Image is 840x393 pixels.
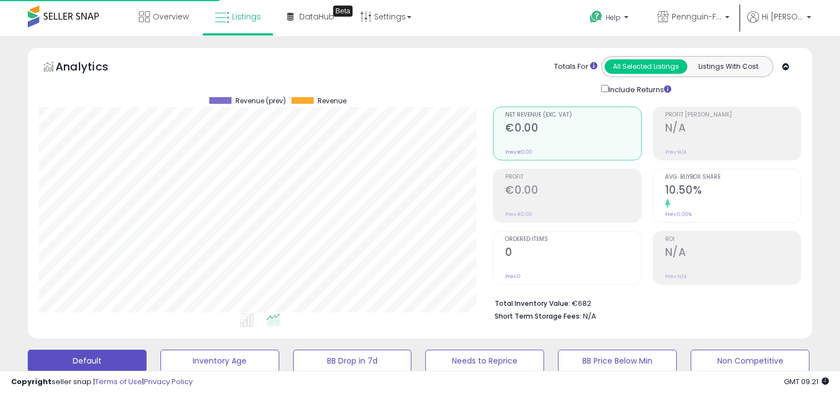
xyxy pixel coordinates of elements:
[665,174,801,180] span: Avg. Buybox Share
[293,350,412,372] button: BB Drop in 7d
[95,376,142,387] a: Terms of Use
[425,350,544,372] button: Needs to Reprice
[581,2,640,36] a: Help
[747,11,811,36] a: Hi [PERSON_NAME]
[505,211,532,218] small: Prev: €0.00
[11,377,193,387] div: seller snap | |
[299,11,334,22] span: DataHub
[333,6,353,17] div: Tooltip anchor
[605,59,687,74] button: All Selected Listings
[160,350,279,372] button: Inventory Age
[318,97,346,105] span: Revenue
[235,97,286,105] span: Revenue (prev)
[495,311,581,321] b: Short Term Storage Fees:
[505,236,641,243] span: Ordered Items
[495,296,793,309] li: €682
[665,273,687,280] small: Prev: N/A
[583,311,596,321] span: N/A
[589,10,603,24] i: Get Help
[505,184,641,199] h2: €0.00
[665,246,801,261] h2: N/A
[232,11,261,22] span: Listings
[505,149,532,155] small: Prev: €0.00
[505,246,641,261] h2: 0
[665,112,801,118] span: Profit [PERSON_NAME]
[153,11,189,22] span: Overview
[505,122,641,137] h2: €0.00
[558,350,677,372] button: BB Price Below Min
[56,59,130,77] h5: Analytics
[505,273,521,280] small: Prev: 0
[762,11,803,22] span: Hi [PERSON_NAME]
[665,184,801,199] h2: 10.50%
[554,62,597,72] div: Totals For
[691,350,809,372] button: Non Competitive
[665,149,687,155] small: Prev: N/A
[665,236,801,243] span: ROI
[665,122,801,137] h2: N/A
[665,211,692,218] small: Prev: 0.00%
[11,376,52,387] strong: Copyright
[144,376,193,387] a: Privacy Policy
[593,83,685,95] div: Include Returns
[606,13,621,22] span: Help
[505,112,641,118] span: Net Revenue (Exc. VAT)
[495,299,570,308] b: Total Inventory Value:
[505,174,641,180] span: Profit
[672,11,722,22] span: Pennguin-FR-Home
[28,350,147,372] button: Default
[687,59,769,74] button: Listings With Cost
[784,376,829,387] span: 2025-09-8 09:21 GMT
